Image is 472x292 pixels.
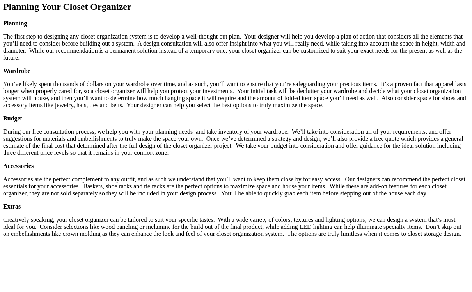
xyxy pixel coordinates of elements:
[3,203,21,210] strong: Extras
[3,2,469,12] h2: Planning Your Closet Organizer
[3,33,469,61] p: The first step to designing any closet organization system is to develop a well-thought out plan....
[3,115,22,122] strong: Budget
[3,163,34,169] strong: Accessories
[3,20,27,27] strong: Planning
[3,128,469,156] p: During our free consultation process, we help you with your planning needs and take inventory of ...
[3,176,469,197] p: Accessories are the perfect complement to any outfit, and as such we understand that you’ll want ...
[3,81,469,109] p: You’ve likely spent thousands of dollars on your wardrobe over time, and as such, you’ll want to ...
[3,67,30,74] strong: Wardrobe
[3,216,469,237] p: Creatively speaking, your closet organizer can be tailored to suit your specific tastes. With a w...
